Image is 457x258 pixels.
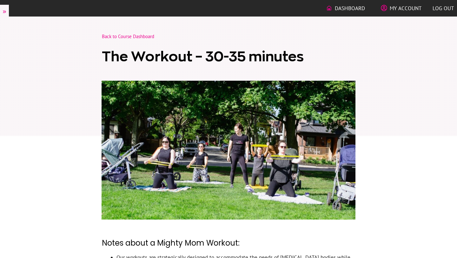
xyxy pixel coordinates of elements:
[102,33,154,39] a: Back to Course Dashboard
[102,81,355,220] img: Module 3: Special Considerations
[102,233,355,254] h2: Notes about a Mighty Mom Workout:
[326,3,365,14] a: Dashboard
[433,3,454,14] a: Log out
[102,49,304,64] span: The Workout – 30-35 minutes
[390,3,421,14] span: My Account
[381,3,421,14] a: My Account
[335,3,365,14] span: Dashboard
